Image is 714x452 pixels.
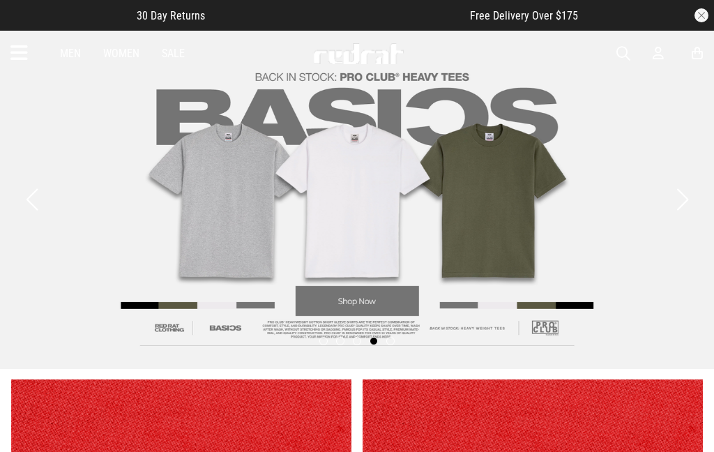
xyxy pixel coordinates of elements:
a: Men [60,47,81,60]
span: 30 Day Returns [137,9,205,22]
a: Sale [162,47,185,60]
span: Free Delivery Over $175 [470,9,578,22]
button: Next slide [673,184,692,215]
button: Open LiveChat chat widget [11,6,53,47]
iframe: Customer reviews powered by Trustpilot [233,8,442,22]
button: Previous slide [22,184,41,215]
img: Redrat logo [312,43,404,64]
a: Women [103,47,139,60]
